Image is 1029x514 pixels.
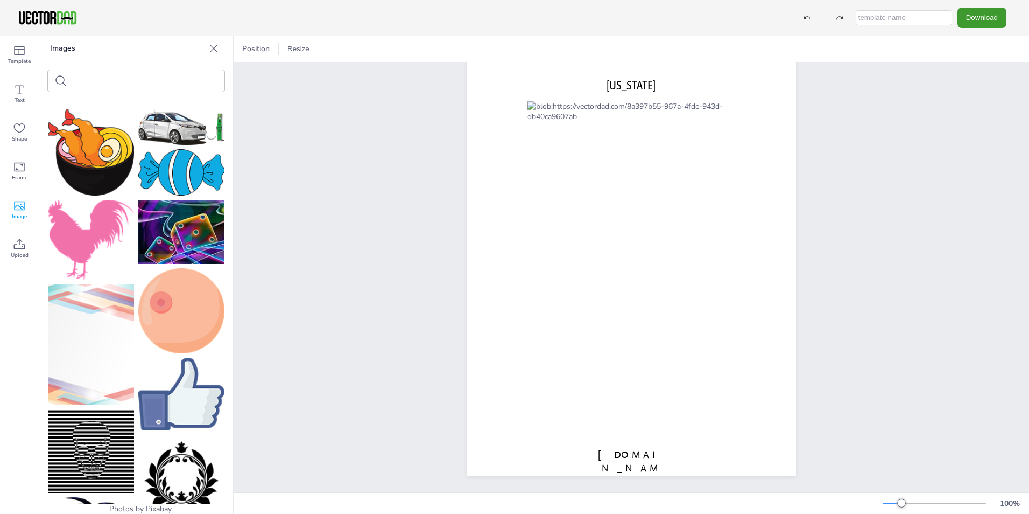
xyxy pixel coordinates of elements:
button: Download [957,8,1006,27]
img: skull-2759911_150.png [48,409,134,494]
span: Position [240,44,272,54]
img: cock-1893885_150.png [48,200,134,280]
a: Pixabay [146,504,172,514]
span: [US_STATE] [607,78,656,92]
span: Image [12,212,27,221]
span: Upload [11,251,29,260]
img: VectorDad-1.png [17,10,78,26]
span: Shape [12,135,27,143]
span: [DOMAIN_NAME] [598,449,665,488]
img: candy-6887678_150.png [138,149,224,195]
div: 100 % [997,498,1023,509]
img: car-3321668_150.png [138,109,224,145]
img: noodle-3899206_150.png [48,109,134,196]
input: template name [856,10,952,25]
span: Text [15,96,25,105]
img: given-67935_150.jpg [138,200,224,264]
span: Template [8,57,31,66]
div: Photos by [39,504,233,514]
img: boobs-2718690_150.png [138,268,224,353]
img: background-1829559_150.png [48,284,134,404]
button: Resize [283,40,314,58]
p: Images [50,36,205,61]
img: face-book-669144_150.png [138,358,224,430]
span: Frame [12,173,27,182]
